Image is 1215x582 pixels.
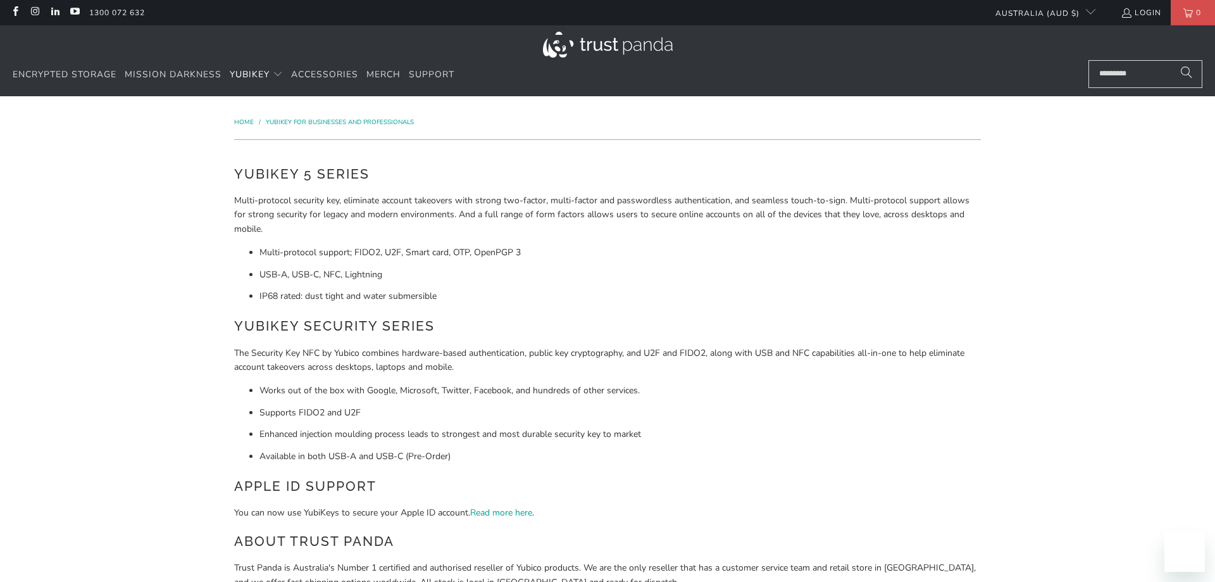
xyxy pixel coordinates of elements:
li: Enhanced injection moulding process leads to strongest and most durable security key to market [259,427,981,441]
h2: YubiKey 5 Series [234,164,981,184]
a: Trust Panda Australia on Facebook [9,8,20,18]
a: Trust Panda Australia on Instagram [29,8,40,18]
a: Accessories [291,60,358,90]
span: Accessories [291,68,358,80]
span: / [259,118,261,127]
a: Encrypted Storage [13,60,116,90]
a: Login [1121,6,1161,20]
span: Mission Darkness [125,68,221,80]
li: Multi-protocol support; FIDO2, U2F, Smart card, OTP, OpenPGP 3 [259,246,981,260]
p: Multi-protocol security key, eliminate account takeovers with strong two-factor, multi-factor and... [234,194,981,236]
a: 1300 072 632 [89,6,145,20]
h2: YubiKey Security Series [234,316,981,336]
summary: YubiKey [230,60,283,90]
span: Support [409,68,454,80]
span: Merch [366,68,401,80]
a: Trust Panda Australia on YouTube [69,8,80,18]
img: Trust Panda Australia [543,32,673,58]
a: YubiKey for Businesses and Professionals [266,118,414,127]
a: Read more here [470,507,532,519]
h2: About Trust Panda [234,531,981,552]
a: Support [409,60,454,90]
li: IP68 rated: dust tight and water submersible [259,289,981,303]
a: Mission Darkness [125,60,221,90]
nav: Translation missing: en.navigation.header.main_nav [13,60,454,90]
h2: Apple ID Support [234,476,981,497]
button: Search [1171,60,1202,88]
a: Merch [366,60,401,90]
li: USB-A, USB-C, NFC, Lightning [259,268,981,282]
li: Available in both USB-A and USB-C (Pre-Order) [259,450,981,464]
span: Encrypted Storage [13,68,116,80]
a: Home [234,118,256,127]
p: You can now use YubiKeys to secure your Apple ID account. . [234,506,981,520]
li: Works out of the box with Google, Microsoft, Twitter, Facebook, and hundreds of other services. [259,384,981,398]
span: YubiKey [230,68,270,80]
iframe: Button to launch messaging window [1164,531,1205,572]
input: Search... [1088,60,1202,88]
p: The Security Key NFC by Yubico combines hardware-based authentication, public key cryptography, a... [234,346,981,375]
li: Supports FIDO2 and U2F [259,406,981,420]
span: Home [234,118,254,127]
a: Trust Panda Australia on LinkedIn [49,8,60,18]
